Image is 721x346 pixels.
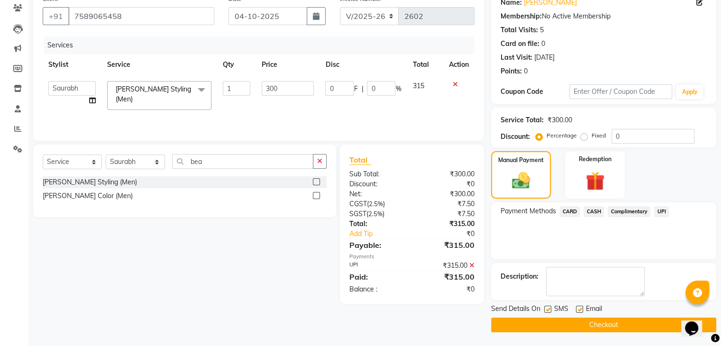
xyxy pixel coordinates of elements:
[43,54,101,75] th: Stylist
[580,169,611,193] img: _gift.svg
[342,271,412,282] div: Paid:
[44,36,482,54] div: Services
[524,66,528,76] div: 0
[43,7,69,25] button: +91
[412,179,482,189] div: ₹0
[217,54,256,75] th: Qty
[541,39,545,49] div: 0
[554,304,568,316] span: SMS
[342,179,412,189] div: Discount:
[548,115,572,125] div: ₹300.00
[506,170,536,191] img: _cash.svg
[116,85,191,103] span: [PERSON_NAME] Styling (Men)
[560,206,580,217] span: CARD
[412,82,424,90] span: 315
[412,284,482,294] div: ₹0
[586,304,602,316] span: Email
[534,53,555,63] div: [DATE]
[491,304,540,316] span: Send Details On
[43,177,137,187] div: [PERSON_NAME] Styling (Men)
[342,189,412,199] div: Net:
[569,84,673,99] input: Enter Offer / Coupon Code
[101,54,217,75] th: Service
[412,189,482,199] div: ₹300.00
[584,206,604,217] span: CASH
[501,53,532,63] div: Last Visit:
[501,87,569,97] div: Coupon Code
[412,199,482,209] div: ₹7.50
[547,131,577,140] label: Percentage
[501,272,538,282] div: Description:
[342,209,412,219] div: ( )
[608,206,650,217] span: Complimentary
[491,318,716,332] button: Checkout
[349,253,475,261] div: Payments
[349,209,366,218] span: SGST
[342,229,423,239] a: Add Tip
[361,84,363,94] span: |
[592,131,606,140] label: Fixed
[676,85,703,99] button: Apply
[342,239,412,251] div: Payable:
[342,261,412,271] div: UPI
[501,39,539,49] div: Card on file:
[540,25,544,35] div: 5
[172,154,313,169] input: Search or Scan
[501,11,542,21] div: Membership:
[654,206,669,217] span: UPI
[256,54,319,75] th: Price
[342,219,412,229] div: Total:
[501,115,544,125] div: Service Total:
[412,209,482,219] div: ₹7.50
[412,169,482,179] div: ₹300.00
[423,229,481,239] div: ₹0
[68,7,214,25] input: Search by Name/Mobile/Email/Code
[43,191,133,201] div: [PERSON_NAME] Color (Men)
[349,155,371,165] span: Total
[395,84,401,94] span: %
[349,200,367,208] span: CGST
[681,308,712,337] iframe: chat widget
[368,210,383,218] span: 2.5%
[501,66,522,76] div: Points:
[501,11,707,21] div: No Active Membership
[342,169,412,179] div: Sub Total:
[342,199,412,209] div: ( )
[579,155,611,164] label: Redemption
[369,200,383,208] span: 2.5%
[412,261,482,271] div: ₹315.00
[498,156,544,164] label: Manual Payment
[501,206,556,216] span: Payment Methods
[412,239,482,251] div: ₹315.00
[319,54,407,75] th: Disc
[443,54,475,75] th: Action
[501,25,538,35] div: Total Visits:
[407,54,443,75] th: Total
[501,132,530,142] div: Discount:
[412,219,482,229] div: ₹315.00
[342,284,412,294] div: Balance :
[354,84,357,94] span: F
[412,271,482,282] div: ₹315.00
[133,95,137,103] a: x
